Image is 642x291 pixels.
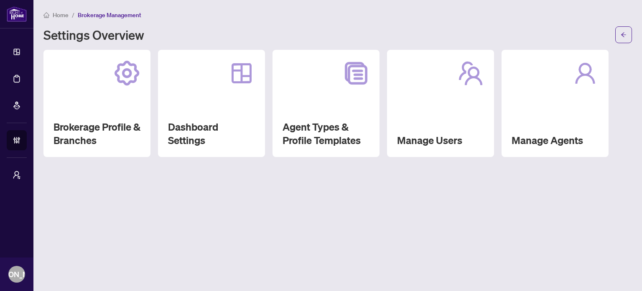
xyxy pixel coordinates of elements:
span: arrow-left [621,32,627,38]
li: / [72,10,74,20]
h1: Settings Overview [43,28,144,41]
h2: Manage Agents [512,134,599,147]
span: user-switch [13,171,21,179]
h2: Manage Users [397,134,484,147]
img: logo [7,6,27,22]
h2: Dashboard Settings [168,120,255,147]
h2: Brokerage Profile & Branches [53,120,140,147]
span: Brokerage Management [78,11,141,19]
h2: Agent Types & Profile Templates [283,120,369,147]
span: home [43,12,49,18]
span: Home [53,11,69,19]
